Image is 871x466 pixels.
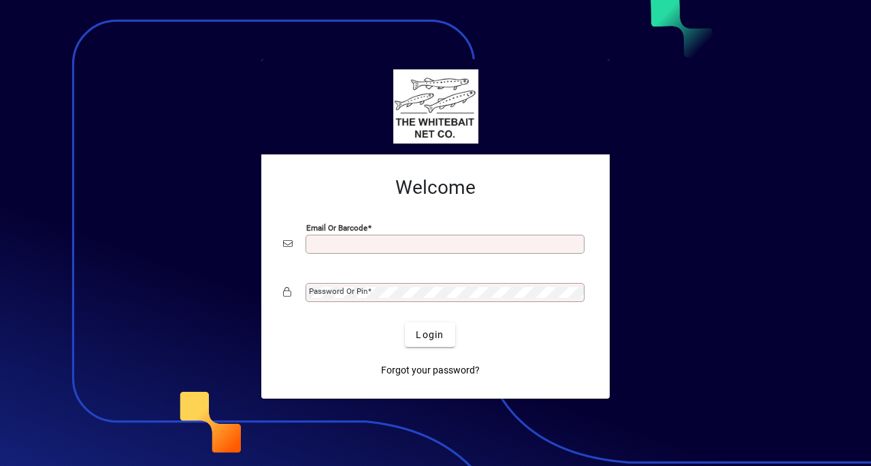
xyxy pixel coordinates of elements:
a: Forgot your password? [376,358,485,382]
button: Login [405,322,455,347]
span: Login [416,328,444,342]
span: Forgot your password? [381,363,480,378]
mat-label: Email or Barcode [306,223,367,233]
mat-label: Password or Pin [309,286,367,296]
h2: Welcome [283,176,588,199]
